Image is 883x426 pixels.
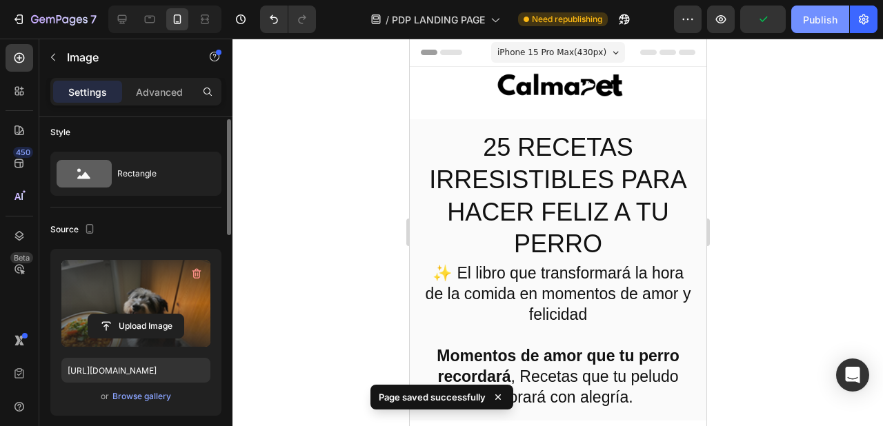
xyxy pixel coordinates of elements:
[117,158,201,190] div: Rectangle
[6,6,103,33] button: 7
[836,358,869,392] div: Open Intercom Messenger
[67,49,184,65] p: Image
[88,314,184,338] button: Upload Image
[101,388,109,405] span: or
[791,6,849,33] button: Publish
[136,85,183,99] p: Advanced
[90,11,97,28] p: 7
[112,390,171,403] div: Browse gallery
[50,126,70,139] div: Style
[386,12,389,27] span: /
[112,389,172,403] button: Browse gallery
[379,390,486,404] p: Page saved successfully
[10,252,33,263] div: Beta
[532,13,602,26] span: Need republishing
[803,12,837,27] div: Publish
[50,221,98,239] div: Source
[260,6,316,33] div: Undo/Redo
[61,358,210,383] input: https://example.com/image.jpg
[13,147,33,158] div: 450
[68,85,107,99] p: Settings
[392,12,485,27] span: PDP LANDING PAGE
[410,39,706,426] iframe: Design area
